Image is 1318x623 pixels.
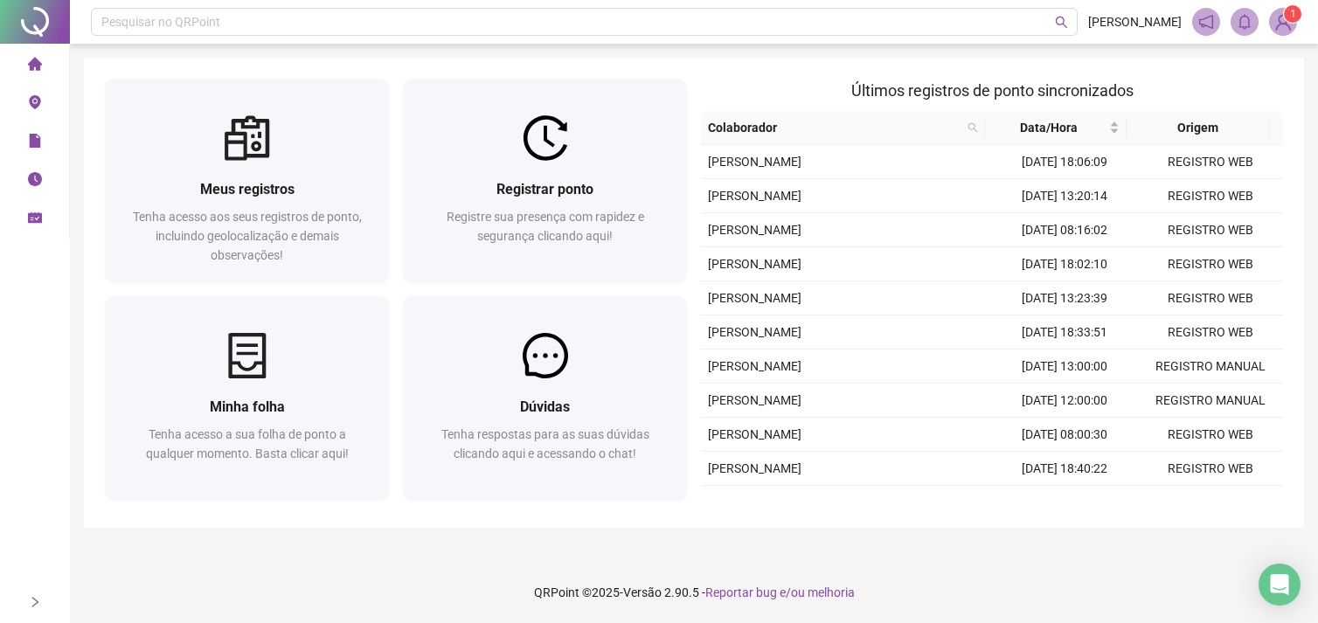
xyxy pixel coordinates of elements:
td: [DATE] 18:33:51 [992,315,1138,350]
td: REGISTRO MANUAL [1138,350,1284,384]
span: bell [1237,14,1252,30]
span: Registre sua presença com rapidez e segurança clicando aqui! [447,210,644,243]
td: [DATE] 13:23:39 [992,281,1138,315]
span: search [968,122,978,133]
span: [PERSON_NAME] [708,393,801,407]
td: [DATE] 18:02:10 [992,247,1138,281]
td: [DATE] 13:00:00 [992,350,1138,384]
td: REGISTRO WEB [1138,418,1284,452]
span: Minha folha [210,398,285,415]
td: [DATE] 18:40:22 [992,452,1138,486]
td: REGISTRO MANUAL [1138,384,1284,418]
span: Últimos registros de ponto sincronizados [851,81,1134,100]
span: right [29,596,41,608]
span: [PERSON_NAME] [708,461,801,475]
span: Versão [623,585,662,599]
span: Dúvidas [520,398,570,415]
span: Registrar ponto [496,181,593,197]
span: schedule [28,203,42,238]
a: Meus registrosTenha acesso aos seus registros de ponto, incluindo geolocalização e demais observa... [105,79,389,282]
span: [PERSON_NAME] [708,257,801,271]
span: [PERSON_NAME] [708,427,801,441]
span: Tenha acesso aos seus registros de ponto, incluindo geolocalização e demais observações! [133,210,362,262]
th: Origem [1127,111,1268,145]
img: 89605 [1270,9,1296,35]
td: REGISTRO WEB [1138,247,1284,281]
span: [PERSON_NAME] [708,155,801,169]
span: Tenha acesso a sua folha de ponto a qualquer momento. Basta clicar aqui! [146,427,349,460]
td: [DATE] 18:06:09 [992,145,1138,179]
span: [PERSON_NAME] [708,325,801,339]
footer: QRPoint © 2025 - 2.90.5 - [70,562,1318,623]
span: Tenha respostas para as suas dúvidas clicando aqui e acessando o chat! [441,427,649,460]
span: [PERSON_NAME] [708,291,801,305]
span: home [28,49,42,84]
div: Open Intercom Messenger [1259,564,1301,606]
a: DúvidasTenha respostas para as suas dúvidas clicando aqui e acessando o chat! [403,296,687,500]
span: clock-circle [28,164,42,199]
span: Colaborador [708,118,961,137]
td: REGISTRO WEB [1138,213,1284,247]
td: REGISTRO WEB [1138,145,1284,179]
span: environment [28,87,42,122]
td: REGISTRO WEB [1138,486,1284,520]
span: Reportar bug e/ou melhoria [705,585,855,599]
a: Registrar pontoRegistre sua presença com rapidez e segurança clicando aqui! [403,79,687,282]
td: [DATE] 08:16:02 [992,213,1138,247]
span: search [964,114,982,141]
td: [DATE] 13:20:14 [992,179,1138,213]
td: [DATE] 08:00:30 [992,418,1138,452]
th: Data/Hora [985,111,1127,145]
span: [PERSON_NAME] [708,223,801,237]
span: file [28,126,42,161]
span: [PERSON_NAME] [1088,12,1182,31]
td: REGISTRO WEB [1138,452,1284,486]
span: Data/Hora [992,118,1106,137]
td: REGISTRO WEB [1138,281,1284,315]
span: 1 [1290,8,1296,20]
sup: Atualize o seu contato no menu Meus Dados [1284,5,1301,23]
span: Meus registros [200,181,295,197]
td: REGISTRO WEB [1138,315,1284,350]
span: notification [1198,14,1214,30]
a: Minha folhaTenha acesso a sua folha de ponto a qualquer momento. Basta clicar aqui! [105,296,389,500]
td: REGISTRO WEB [1138,179,1284,213]
span: [PERSON_NAME] [708,189,801,203]
span: [PERSON_NAME] [708,359,801,373]
td: [DATE] 12:00:00 [992,384,1138,418]
span: search [1055,16,1068,29]
td: [DATE] 13:00:47 [992,486,1138,520]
